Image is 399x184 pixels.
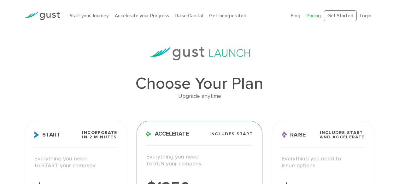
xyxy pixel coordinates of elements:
[320,131,365,139] span: Includes START and ACCELERATE
[209,13,246,19] a: Get Incorporated
[282,155,365,170] p: Everything you need to issue options.
[25,92,374,101] div: Upgrade anytime
[149,47,250,60] img: gust-launch-logos.svg
[146,153,253,168] p: Everything you need to RUN your company.
[34,131,39,138] img: Start Icon X2
[360,13,371,19] a: Login
[175,13,203,19] a: Raise Capital
[25,75,374,92] h1: Choose Your Plan
[69,13,109,19] a: Start your Journey
[146,131,152,137] img: Accelerate Icon
[82,131,117,139] span: Incorporate in 2 Minutes
[307,13,321,19] a: Pricing
[291,13,300,19] a: Blog
[282,131,287,138] img: Raise Icon
[34,131,60,138] span: Start
[146,131,189,137] span: Accelerate
[282,131,306,138] span: Raise
[34,155,117,170] p: Everything you need to START your company.
[115,13,169,19] a: Accelerate your Progress
[25,12,60,20] img: Gust Logo
[209,132,253,136] span: Includes START
[324,10,357,21] a: Get Started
